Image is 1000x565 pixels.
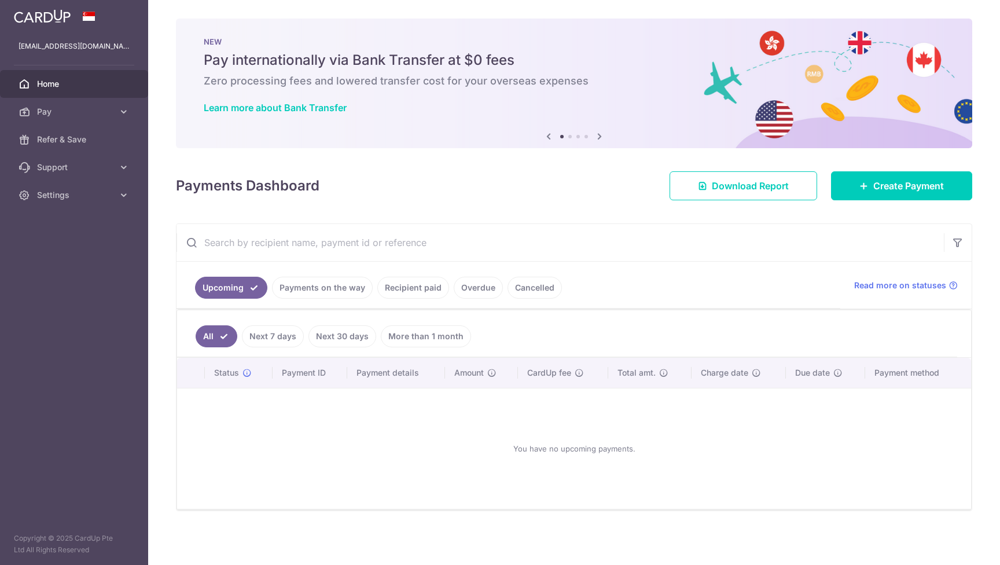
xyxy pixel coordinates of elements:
[454,367,484,379] span: Amount
[508,277,562,299] a: Cancelled
[37,134,113,145] span: Refer & Save
[701,367,748,379] span: Charge date
[191,398,957,500] div: You have no upcoming payments.
[670,171,817,200] a: Download Report
[381,325,471,347] a: More than 1 month
[204,102,347,113] a: Learn more about Bank Transfer
[37,78,113,90] span: Home
[204,37,944,46] p: NEW
[176,175,319,196] h4: Payments Dashboard
[617,367,656,379] span: Total amt.
[196,325,237,347] a: All
[854,280,946,291] span: Read more on statuses
[865,358,971,388] th: Payment method
[308,325,376,347] a: Next 30 days
[377,277,449,299] a: Recipient paid
[37,106,113,118] span: Pay
[873,179,944,193] span: Create Payment
[712,179,789,193] span: Download Report
[242,325,304,347] a: Next 7 days
[831,171,972,200] a: Create Payment
[204,74,944,88] h6: Zero processing fees and lowered transfer cost for your overseas expenses
[204,51,944,69] h5: Pay internationally via Bank Transfer at $0 fees
[795,367,830,379] span: Due date
[176,19,972,148] img: Bank transfer banner
[527,367,571,379] span: CardUp fee
[214,367,239,379] span: Status
[14,9,71,23] img: CardUp
[195,277,267,299] a: Upcoming
[37,189,113,201] span: Settings
[347,358,444,388] th: Payment details
[272,277,373,299] a: Payments on the way
[454,277,503,299] a: Overdue
[854,280,958,291] a: Read more on statuses
[37,162,113,173] span: Support
[273,358,348,388] th: Payment ID
[19,41,130,52] p: [EMAIL_ADDRESS][DOMAIN_NAME]
[177,224,944,261] input: Search by recipient name, payment id or reference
